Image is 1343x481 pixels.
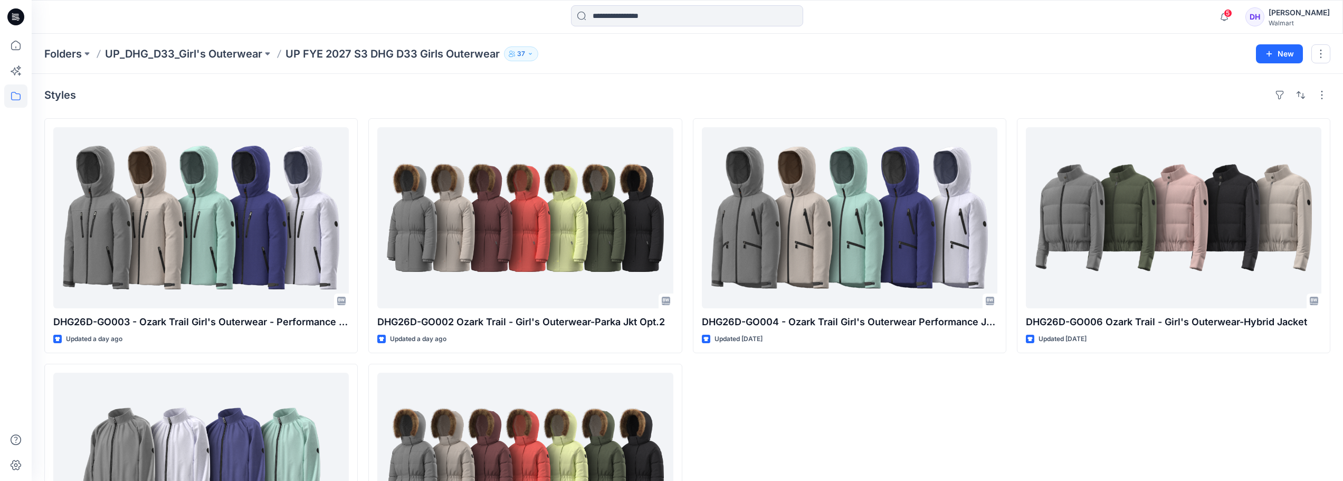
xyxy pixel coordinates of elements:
p: UP FYE 2027 S3 DHG D33 Girls Outerwear [285,46,500,61]
p: DHG26D-GO003 - Ozark Trail Girl's Outerwear - Performance Jacket Opt.1 [53,315,349,329]
button: 37 [504,46,538,61]
h4: Styles [44,89,76,101]
p: Updated [DATE] [715,334,763,345]
p: DHG26D-GO002 Ozark Trail - Girl's Outerwear-Parka Jkt Opt.2 [377,315,673,329]
p: Updated [DATE] [1039,334,1087,345]
p: Updated a day ago [390,334,446,345]
p: Updated a day ago [66,334,122,345]
span: 5 [1224,9,1232,17]
div: Walmart [1269,19,1330,27]
div: DH [1245,7,1264,26]
a: UP_DHG_D33_Girl's Outerwear [105,46,262,61]
a: DHG26D-GO002 Ozark Trail - Girl's Outerwear-Parka Jkt Opt.2 [377,127,673,308]
a: DHG26D-GO006 Ozark Trail - Girl's Outerwear-Hybrid Jacket [1026,127,1321,308]
a: DHG26D-GO004 - Ozark Trail Girl's Outerwear Performance Jkt Opt.2 [702,127,997,308]
a: Folders [44,46,82,61]
p: 37 [517,48,525,60]
p: DHG26D-GO004 - Ozark Trail Girl's Outerwear Performance Jkt Opt.2 [702,315,997,329]
a: DHG26D-GO003 - Ozark Trail Girl's Outerwear - Performance Jacket Opt.1 [53,127,349,308]
button: New [1256,44,1303,63]
p: DHG26D-GO006 Ozark Trail - Girl's Outerwear-Hybrid Jacket [1026,315,1321,329]
div: [PERSON_NAME] [1269,6,1330,19]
